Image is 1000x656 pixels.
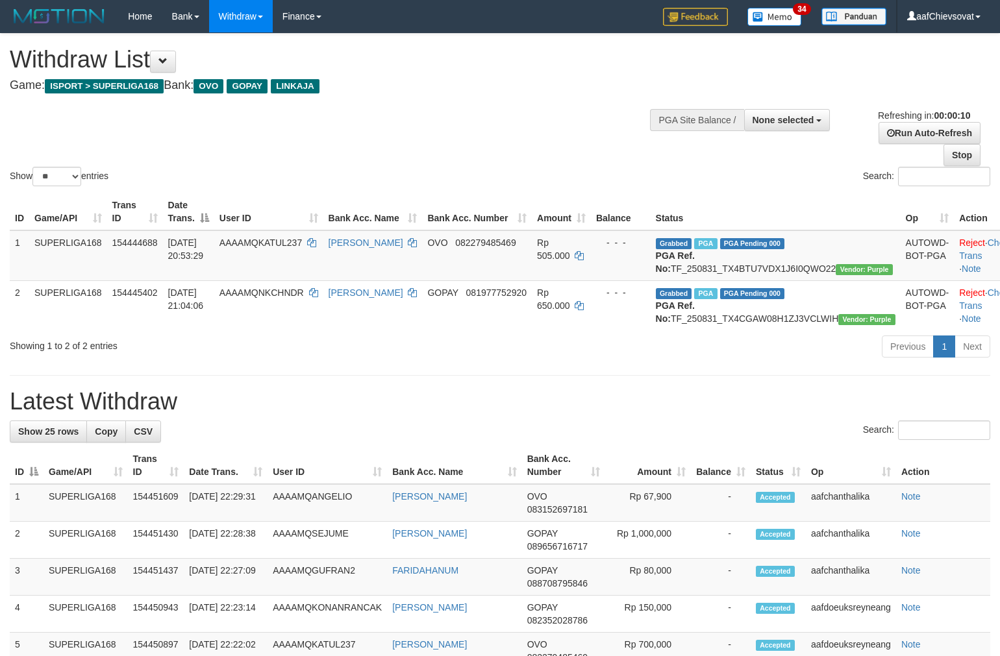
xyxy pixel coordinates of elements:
a: Show 25 rows [10,420,87,443]
td: AAAAMQKONANRANCAK [268,596,387,633]
td: - [691,559,751,596]
th: Bank Acc. Number: activate to sort column ascending [522,447,605,484]
td: Rp 67,900 [605,484,691,522]
th: Bank Acc. Number: activate to sort column ascending [422,193,532,230]
span: LINKAJA [271,79,319,93]
td: - [691,596,751,633]
label: Search: [863,167,990,186]
a: Note [901,491,921,502]
td: TF_250831_TX4CGAW08H1ZJ3VCLWIH [651,280,901,330]
td: [DATE] 22:28:38 [184,522,268,559]
span: OVO [194,79,223,93]
td: - [691,484,751,522]
a: Note [901,639,921,650]
input: Search: [898,420,990,440]
span: Copy 081977752920 to clipboard [466,287,527,298]
span: ISPORT > SUPERLIGA168 [45,79,164,93]
span: GOPAY [427,287,458,298]
th: Trans ID: activate to sort column ascending [128,447,184,484]
span: [DATE] 20:53:29 [168,237,204,261]
span: Copy [95,426,118,437]
td: aafdoeuksreyneang [806,596,896,633]
span: Accepted [756,640,795,651]
td: - [691,522,751,559]
button: None selected [744,109,831,131]
span: Copy 083152697181 to clipboard [527,504,588,515]
td: AAAAMQSEJUME [268,522,387,559]
span: GOPAY [227,79,268,93]
img: Button%20Memo.svg [747,8,802,26]
div: - - - [596,286,645,299]
td: Rp 1,000,000 [605,522,691,559]
td: 4 [10,596,44,633]
th: Game/API: activate to sort column ascending [29,193,107,230]
span: Marked by aafsoycanthlai [694,238,717,249]
span: Accepted [756,603,795,614]
span: PGA Pending [720,238,785,249]
th: Date Trans.: activate to sort column ascending [184,447,268,484]
span: [DATE] 21:04:06 [168,287,204,311]
td: 2 [10,280,29,330]
a: Copy [86,420,126,443]
a: [PERSON_NAME] [329,287,403,298]
img: MOTION_logo.png [10,6,108,26]
td: 154450943 [128,596,184,633]
span: Copy 082352028786 to clipboard [527,615,588,626]
a: CSV [125,420,161,443]
td: SUPERLIGA168 [44,522,128,559]
th: Trans ID: activate to sort column ascending [107,193,163,230]
span: 154445402 [112,287,158,298]
td: Rp 150,000 [605,596,691,633]
a: [PERSON_NAME] [392,528,467,539]
h4: Game: Bank: [10,79,654,92]
span: OVO [427,237,447,248]
a: FARIDAHANUM [392,565,458,576]
span: Refreshing in: [878,110,970,121]
b: PGA Ref. No: [656,300,695,324]
div: PGA Site Balance / [650,109,744,131]
th: Op: activate to sort column ascending [806,447,896,484]
td: 154451609 [128,484,184,522]
img: panduan.png [821,8,886,25]
th: Status [651,193,901,230]
label: Search: [863,420,990,440]
a: Note [901,565,921,576]
label: Show entries [10,167,108,186]
td: 2 [10,522,44,559]
th: Action [896,447,990,484]
td: aafchanthalika [806,559,896,596]
input: Search: [898,167,990,186]
td: 154451430 [128,522,184,559]
span: CSV [134,426,153,437]
th: Bank Acc. Name: activate to sort column ascending [387,447,521,484]
span: 154444688 [112,237,158,248]
a: [PERSON_NAME] [329,237,403,248]
span: None selected [753,115,814,125]
span: GOPAY [527,528,558,539]
td: AAAAMQGUFRAN2 [268,559,387,596]
td: [DATE] 22:23:14 [184,596,268,633]
td: SUPERLIGA168 [44,559,128,596]
span: 34 [793,3,810,15]
a: Note [901,602,921,613]
td: SUPERLIGA168 [44,484,128,522]
td: Rp 80,000 [605,559,691,596]
th: Game/API: activate to sort column ascending [44,447,128,484]
a: Reject [959,237,985,248]
span: Vendor URL: https://trx4.1velocity.biz [838,314,895,325]
span: OVO [527,639,547,650]
span: Copy 082279485469 to clipboard [455,237,516,248]
a: Reject [959,287,985,298]
span: GOPAY [527,602,558,613]
a: [PERSON_NAME] [392,602,467,613]
h1: Withdraw List [10,47,654,73]
th: Date Trans.: activate to sort column descending [163,193,214,230]
a: Run Auto-Refresh [879,122,981,144]
a: [PERSON_NAME] [392,639,467,650]
td: 3 [10,559,44,596]
div: - - - [596,236,645,249]
b: PGA Ref. No: [656,250,695,274]
th: User ID: activate to sort column ascending [268,447,387,484]
a: 1 [933,335,955,358]
a: Note [901,528,921,539]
